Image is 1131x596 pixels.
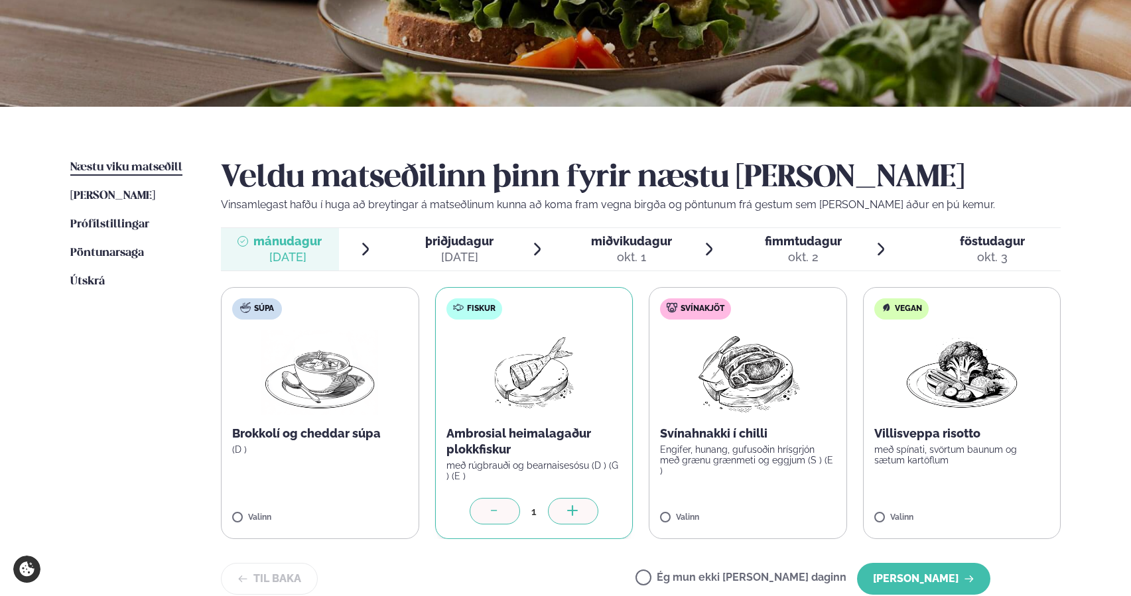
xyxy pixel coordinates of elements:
span: [PERSON_NAME] [70,190,155,202]
p: (D ) [232,444,408,455]
span: Súpa [254,304,274,314]
p: með spínati, svörtum baunum og sætum kartöflum [874,444,1050,465]
img: fish.png [492,330,576,415]
div: 1 [520,504,548,519]
div: okt. 1 [591,249,672,265]
span: Prófílstillingar [70,219,149,230]
p: Vinsamlegast hafðu í huga að breytingar á matseðlinum kunna að koma fram vegna birgða og pöntunum... [221,197,1061,213]
span: mánudagur [253,234,322,248]
button: [PERSON_NAME] [857,563,990,595]
img: Soup.png [261,330,378,415]
span: Svínakjöt [681,304,724,314]
p: með rúgbrauði og bearnaisesósu (D ) (G ) (E ) [446,460,622,481]
a: Næstu viku matseðill [70,160,182,176]
a: [PERSON_NAME] [70,188,155,204]
p: Ambrosial heimalagaður plokkfiskur [446,426,622,457]
p: Brokkolí og cheddar súpa [232,426,408,442]
span: Fiskur [467,304,496,314]
span: Vegan [895,304,922,314]
img: Pork-Meat.png [689,330,807,415]
div: [DATE] [253,249,322,265]
img: pork.svg [667,302,677,313]
p: Svínahnakki í chilli [660,426,836,442]
span: Pöntunarsaga [70,247,144,259]
p: Engifer, hunang, gufusoðin hrísgrjón með grænu grænmeti og eggjum (S ) (E ) [660,444,836,476]
img: Vegan.png [903,330,1020,415]
p: Villisveppa risotto [874,426,1050,442]
img: soup.svg [240,302,251,313]
a: Cookie settings [13,556,40,583]
span: föstudagur [960,234,1025,248]
span: miðvikudagur [591,234,672,248]
span: þriðjudagur [425,234,494,248]
div: okt. 2 [765,249,842,265]
span: Útskrá [70,276,105,287]
h2: Veldu matseðilinn þinn fyrir næstu [PERSON_NAME] [221,160,1061,197]
a: Útskrá [70,274,105,290]
div: okt. 3 [960,249,1025,265]
span: Næstu viku matseðill [70,162,182,173]
a: Pöntunarsaga [70,245,144,261]
a: Prófílstillingar [70,217,149,233]
div: [DATE] [425,249,494,265]
button: Til baka [221,563,318,595]
span: fimmtudagur [765,234,842,248]
img: Vegan.svg [881,302,892,313]
img: fish.svg [453,302,464,313]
